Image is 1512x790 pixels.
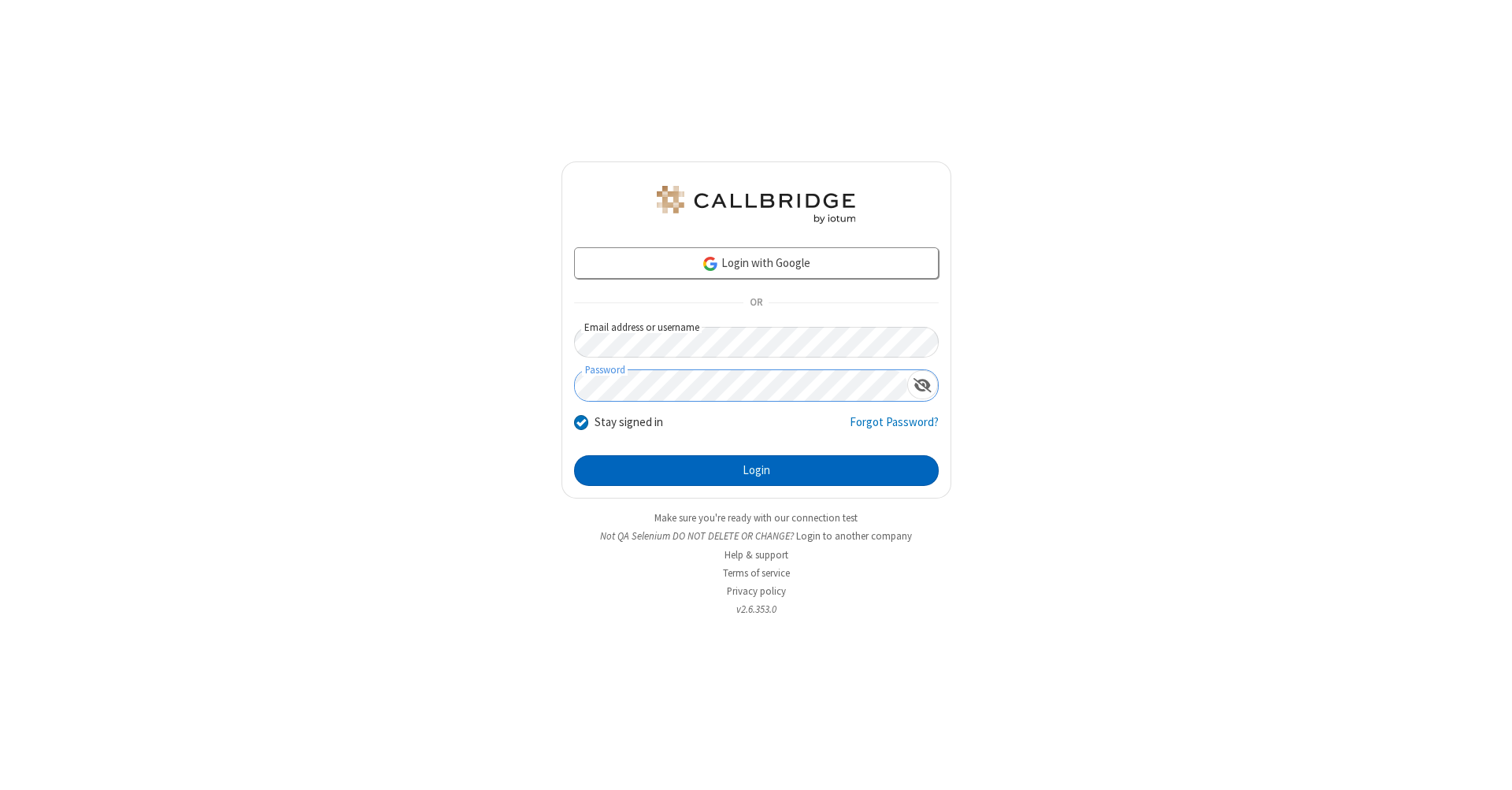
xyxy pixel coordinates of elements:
[575,370,907,401] input: Password
[654,511,858,525] a: Make sure you're ready with our connection test
[574,327,939,358] input: Email address or username
[727,584,786,598] a: Privacy policy
[654,186,858,224] img: QA Selenium DO NOT DELETE OR CHANGE
[724,548,788,562] a: Help & support
[723,566,790,580] a: Terms of service
[850,414,939,443] a: Forgot Password?
[574,455,939,487] button: Login
[743,292,769,314] span: OR
[702,255,719,273] img: google-icon.png
[796,529,912,543] button: Login to another company
[907,370,938,399] div: Show password
[561,529,951,543] li: Not QA Selenium DO NOT DELETE OR CHANGE?
[561,602,951,617] li: v2.6.353.0
[574,247,939,279] a: Login with Google
[595,414,663,432] label: Stay signed in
